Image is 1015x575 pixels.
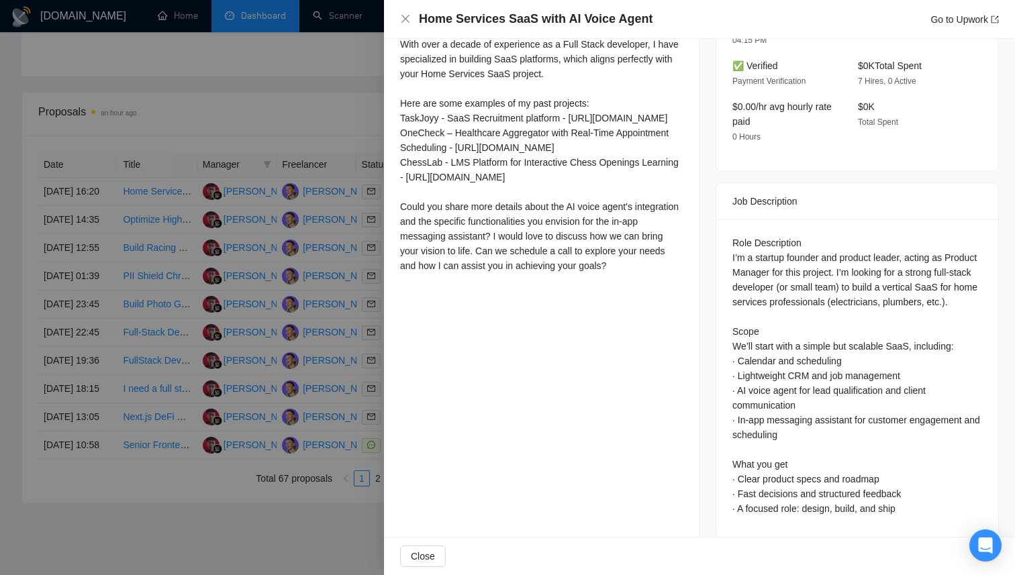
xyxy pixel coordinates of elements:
[930,14,999,25] a: Go to Upworkexport
[732,183,982,219] div: Job Description
[732,76,806,86] span: Payment Verification
[411,549,435,564] span: Close
[858,101,875,112] span: $0K
[858,60,922,71] span: $0K Total Spent
[400,13,411,25] button: Close
[732,60,778,71] span: ✅ Verified
[732,101,832,127] span: $0.00/hr avg hourly rate paid
[400,545,446,567] button: Close
[991,15,999,23] span: export
[732,132,761,142] span: 0 Hours
[732,236,982,516] div: Role Description I’m a startup founder and product leader, acting as Product Manager for this pro...
[400,13,411,24] span: close
[969,529,1002,562] div: Open Intercom Messenger
[419,11,652,28] h4: Home Services SaaS with AI Voice Agent
[858,76,916,86] span: 7 Hires, 0 Active
[400,7,683,273] div: Hi, With over a decade of experience as a Full Stack developer, I have specialized in building Sa...
[858,117,898,127] span: Total Spent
